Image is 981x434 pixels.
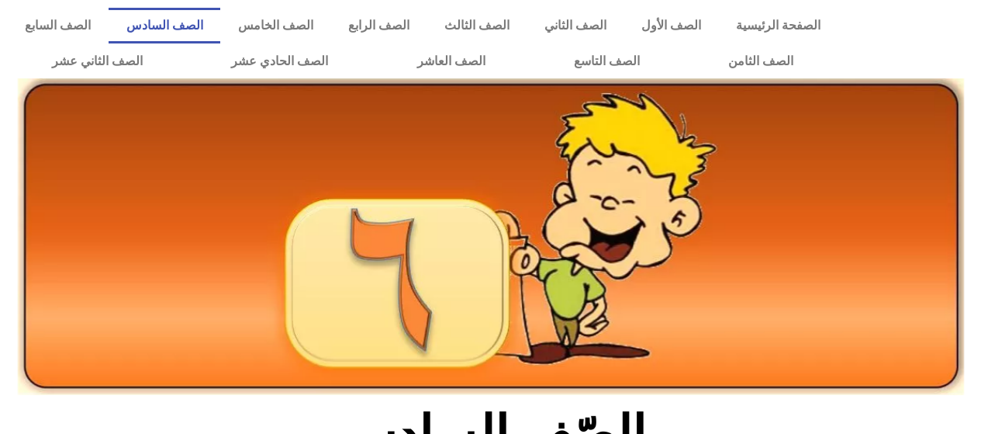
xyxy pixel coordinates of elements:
[427,8,527,43] a: الصف الثالث
[109,8,220,43] a: الصف السادس
[684,43,838,79] a: الصف الثامن
[623,8,718,43] a: الصف الأول
[330,8,427,43] a: الصف الرابع
[718,8,838,43] a: الصفحة الرئيسية
[8,43,187,79] a: الصف الثاني عشر
[220,8,330,43] a: الصف الخامس
[187,43,372,79] a: الصف الحادي عشر
[373,43,530,79] a: الصف العاشر
[530,43,684,79] a: الصف التاسع
[8,8,109,43] a: الصف السابع
[527,8,623,43] a: الصف الثاني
